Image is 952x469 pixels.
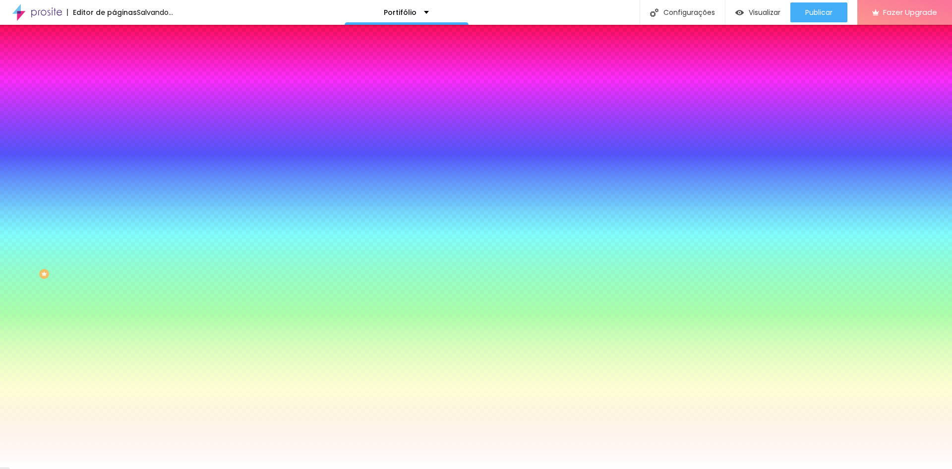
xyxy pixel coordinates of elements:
[650,8,658,17] img: Icone
[805,8,833,16] span: Publicar
[67,9,137,16] div: Editor de páginas
[137,9,173,16] div: Salvando...
[384,9,416,16] p: Portifólio
[883,8,937,16] span: Fazer Upgrade
[725,2,790,22] button: Visualizar
[749,8,780,16] span: Visualizar
[790,2,847,22] button: Publicar
[735,8,744,17] img: view-1.svg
